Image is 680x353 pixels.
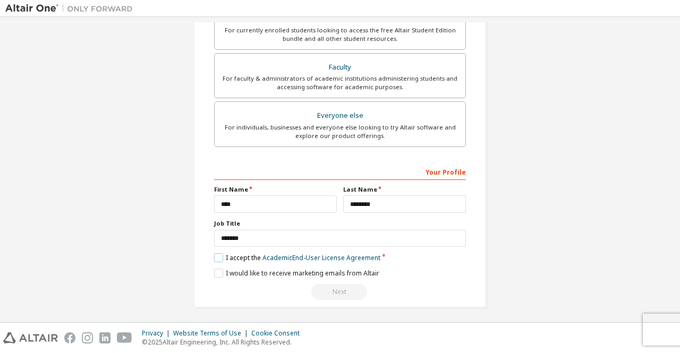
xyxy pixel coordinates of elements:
[343,185,466,194] label: Last Name
[262,253,380,262] a: Academic End-User License Agreement
[221,60,459,75] div: Faculty
[214,253,380,262] label: I accept the
[221,123,459,140] div: For individuals, businesses and everyone else looking to try Altair software and explore our prod...
[221,26,459,43] div: For currently enrolled students looking to access the free Altair Student Edition bundle and all ...
[214,219,466,228] label: Job Title
[214,185,337,194] label: First Name
[214,163,466,180] div: Your Profile
[221,74,459,91] div: For faculty & administrators of academic institutions administering students and accessing softwa...
[99,332,110,343] img: linkedin.svg
[142,338,306,347] p: © 2025 Altair Engineering, Inc. All Rights Reserved.
[251,329,306,338] div: Cookie Consent
[82,332,93,343] img: instagram.svg
[173,329,251,338] div: Website Terms of Use
[214,284,466,300] div: Read and acccept EULA to continue
[64,332,75,343] img: facebook.svg
[142,329,173,338] div: Privacy
[3,332,58,343] img: altair_logo.svg
[221,108,459,123] div: Everyone else
[214,269,379,278] label: I would like to receive marketing emails from Altair
[117,332,132,343] img: youtube.svg
[5,3,138,14] img: Altair One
